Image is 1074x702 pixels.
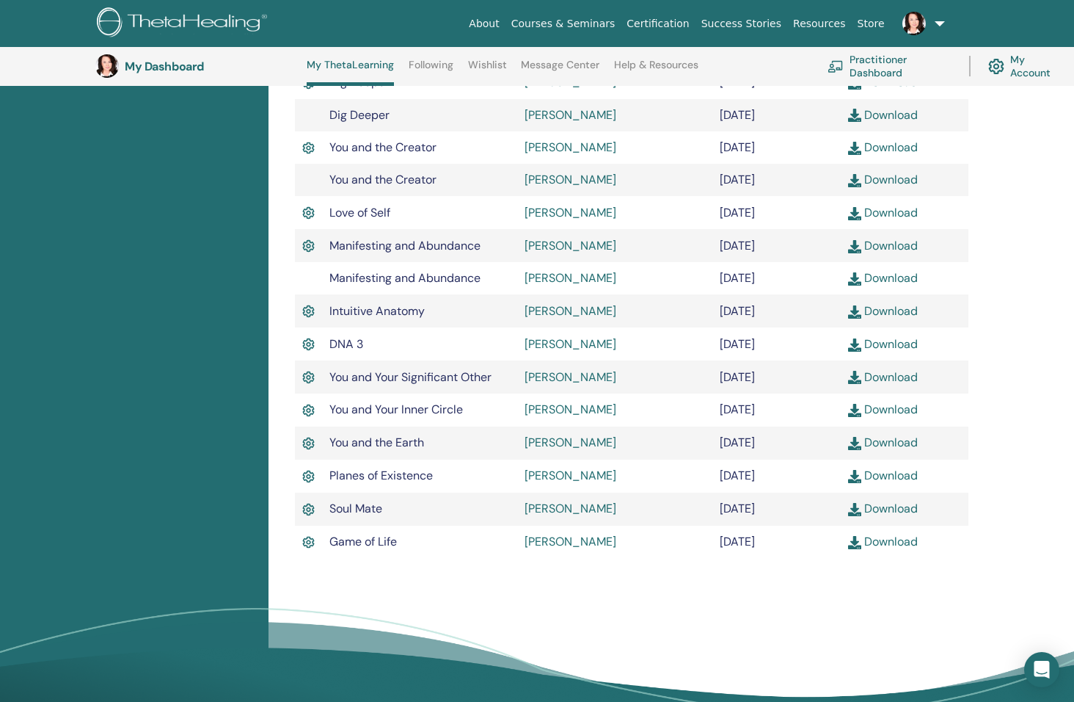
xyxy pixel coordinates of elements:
[712,394,840,427] td: [DATE]
[302,402,315,419] img: Active Certificate
[302,140,315,157] img: Active Certificate
[1024,652,1059,687] div: Open Intercom Messenger
[329,336,363,352] span: DNA 3
[302,336,315,353] img: Active Certificate
[712,229,840,262] td: [DATE]
[852,10,891,37] a: Store
[525,107,616,123] a: [PERSON_NAME]
[614,59,698,82] a: Help & Resources
[848,107,918,123] a: Download
[848,435,918,450] a: Download
[525,369,616,385] a: [PERSON_NAME]
[525,303,616,319] a: [PERSON_NAME]
[848,109,861,122] img: download.svg
[848,305,861,319] img: download.svg
[712,460,840,493] td: [DATE]
[302,303,315,320] img: Active Certificate
[848,501,918,516] a: Download
[712,164,840,196] td: [DATE]
[848,402,918,417] a: Download
[988,55,1004,78] img: cog.svg
[525,468,616,483] a: [PERSON_NAME]
[525,172,616,187] a: [PERSON_NAME]
[848,272,861,286] img: download.svg
[302,468,315,485] img: Active Certificate
[525,435,616,450] a: [PERSON_NAME]
[329,238,481,253] span: Manifesting and Abundance
[712,328,840,361] td: [DATE]
[828,50,951,82] a: Practitioner Dashboard
[848,142,861,155] img: download.svg
[307,59,394,86] a: My ThetaLearning
[848,369,918,385] a: Download
[302,204,315,222] img: Active Certificate
[848,503,861,516] img: download.svg
[712,131,840,164] td: [DATE]
[525,534,616,549] a: [PERSON_NAME]
[525,336,616,352] a: [PERSON_NAME]
[329,303,425,319] span: Intuitive Anatomy
[329,501,382,516] span: Soul Mate
[463,10,505,37] a: About
[329,205,390,220] span: Love of Self
[302,237,315,255] img: Active Certificate
[409,59,453,82] a: Following
[621,10,695,37] a: Certification
[712,427,840,460] td: [DATE]
[97,7,272,40] img: logo.png
[468,59,507,82] a: Wishlist
[902,12,926,35] img: default.jpg
[329,468,433,483] span: Planes of Existence
[712,99,840,131] td: [DATE]
[848,303,918,319] a: Download
[329,435,424,450] span: You and the Earth
[125,59,271,73] h3: My Dashboard
[525,501,616,516] a: [PERSON_NAME]
[712,294,840,328] td: [DATE]
[302,501,315,518] img: Active Certificate
[848,468,918,483] a: Download
[848,470,861,483] img: download.svg
[302,534,315,551] img: Active Certificate
[521,59,599,82] a: Message Center
[302,435,315,452] img: Active Certificate
[505,10,621,37] a: Courses & Seminars
[525,402,616,417] a: [PERSON_NAME]
[695,10,787,37] a: Success Stories
[988,50,1062,82] a: My Account
[848,174,861,187] img: download.svg
[525,140,616,155] a: [PERSON_NAME]
[848,205,918,220] a: Download
[525,238,616,253] a: [PERSON_NAME]
[712,493,840,526] td: [DATE]
[848,336,918,352] a: Download
[302,369,315,386] img: Active Certificate
[329,270,481,286] span: Manifesting and Abundance
[525,270,616,286] a: [PERSON_NAME]
[329,534,397,549] span: Game of Life
[848,371,861,384] img: download.svg
[848,404,861,417] img: download.svg
[848,240,861,253] img: download.svg
[329,140,436,155] span: You and the Creator
[848,536,861,549] img: download.svg
[848,140,918,155] a: Download
[848,270,918,286] a: Download
[712,361,840,394] td: [DATE]
[848,534,918,549] a: Download
[329,402,463,417] span: You and Your Inner Circle
[848,207,861,220] img: download.svg
[828,60,844,72] img: chalkboard-teacher.svg
[787,10,852,37] a: Resources
[712,526,840,559] td: [DATE]
[329,107,390,123] span: Dig Deeper
[329,369,492,385] span: You and Your Significant Other
[525,205,616,220] a: [PERSON_NAME]
[848,339,861,352] img: download.svg
[712,196,840,229] td: [DATE]
[848,238,918,253] a: Download
[848,172,918,187] a: Download
[848,437,861,450] img: download.svg
[95,54,119,78] img: default.jpg
[712,262,840,294] td: [DATE]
